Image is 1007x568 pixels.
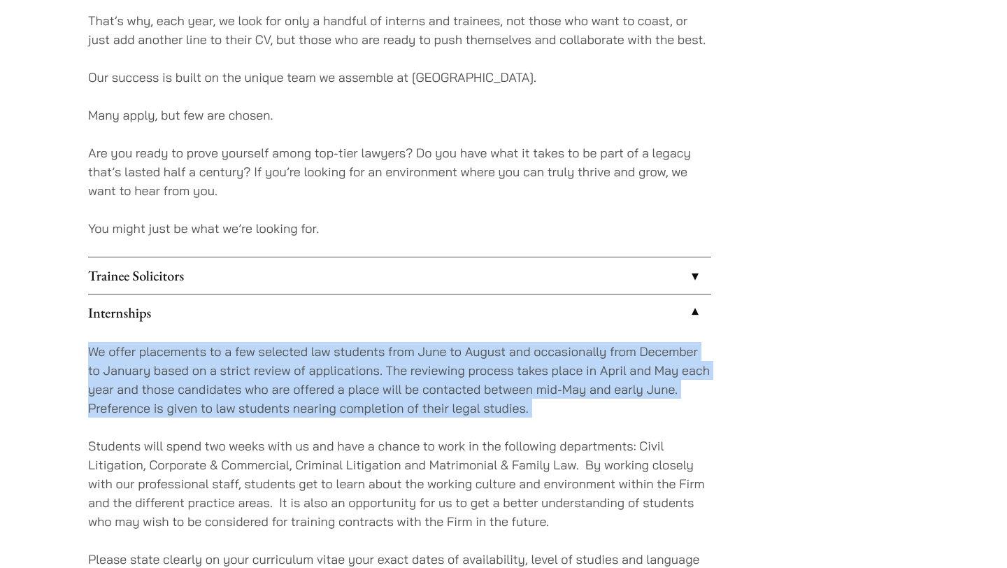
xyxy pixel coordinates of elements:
[88,143,711,200] p: Are you ready to prove yourself among top-tier lawyers? Do you have what it takes to be part of a...
[88,436,711,531] p: Students will spend two weeks with us and have a chance to work in the following departments: Civ...
[88,257,711,294] a: Trainee Solicitors
[88,294,711,331] a: Internships
[88,106,711,125] p: Many apply, but few are chosen.
[88,342,711,418] p: We offer placements to a few selected law students from June to August and occasionally from Dece...
[88,11,711,49] p: That’s why, each year, we look for only a handful of interns and trainees, not those who want to ...
[88,219,711,238] p: You might just be what we’re looking for.
[88,68,711,87] p: Our success is built on the unique team we assemble at [GEOGRAPHIC_DATA].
